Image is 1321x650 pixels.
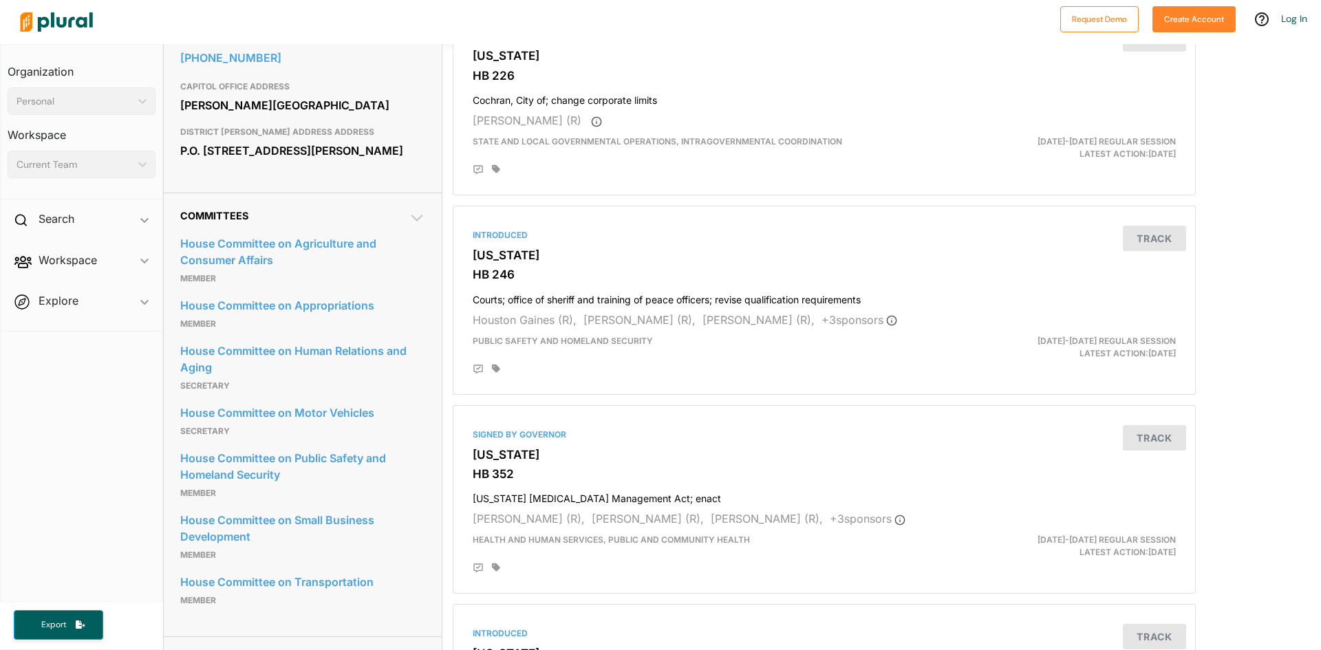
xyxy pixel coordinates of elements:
button: Request Demo [1060,6,1139,32]
div: Latest Action: [DATE] [945,136,1186,160]
div: Add tags [492,164,500,174]
h3: [US_STATE] [473,248,1176,262]
h4: Courts; office of sheriff and training of peace officers; revise qualification requirements [473,288,1176,306]
span: State and Local Governmental Operations, Intragovernmental Coordination [473,136,842,147]
div: Signed by Governor [473,429,1176,441]
span: [PERSON_NAME] (R) [473,113,581,127]
p: Member [180,270,425,287]
h3: CAPITOL OFFICE ADDRESS [180,78,425,95]
p: Member [180,547,425,563]
a: House Committee on Motor Vehicles [180,402,425,423]
a: Create Account [1152,11,1236,25]
h3: HB 352 [473,467,1176,481]
div: P.O. [STREET_ADDRESS][PERSON_NAME] [180,140,425,161]
a: House Committee on Public Safety and Homeland Security [180,448,425,485]
a: House Committee on Transportation [180,572,425,592]
span: [PERSON_NAME] (R), [702,313,815,327]
div: Latest Action: [DATE] [945,335,1186,360]
span: [DATE]-[DATE] Regular Session [1038,534,1176,545]
a: [PHONE_NUMBER] [180,47,425,68]
a: House Committee on Human Relations and Aging [180,340,425,378]
span: + 3 sponsor s [830,512,905,526]
span: [PERSON_NAME] (R), [583,313,696,327]
h3: Organization [8,52,155,82]
div: Introduced [473,229,1176,241]
button: Track [1123,624,1186,649]
span: [PERSON_NAME] (R), [473,512,585,526]
h3: HB 226 [473,69,1176,83]
p: Secretary [180,378,425,394]
p: Member [180,592,425,609]
h2: Search [39,211,74,226]
div: Current Team [17,158,133,172]
a: Log In [1281,12,1307,25]
p: Member [180,485,425,501]
div: Add Position Statement [473,364,484,375]
button: Create Account [1152,6,1236,32]
div: Latest Action: [DATE] [945,534,1186,559]
a: House Committee on Small Business Development [180,510,425,547]
button: Track [1123,425,1186,451]
h4: [US_STATE] [MEDICAL_DATA] Management Act; enact [473,486,1176,505]
span: [PERSON_NAME] (R), [592,512,704,526]
span: [DATE]-[DATE] Regular Session [1038,336,1176,346]
h3: Workspace [8,115,155,145]
h4: Cochran, City of; change corporate limits [473,88,1176,107]
span: [DATE]-[DATE] Regular Session [1038,136,1176,147]
p: Secretary [180,423,425,440]
h3: [US_STATE] [473,49,1176,63]
span: Health and Human Services, Public and Community Health [473,534,750,545]
div: Add tags [492,563,500,572]
div: [PERSON_NAME][GEOGRAPHIC_DATA] [180,95,425,116]
div: Personal [17,94,133,109]
button: Export [14,610,103,640]
div: Add Position Statement [473,563,484,574]
p: Member [180,316,425,332]
div: Add tags [492,364,500,373]
button: Track [1123,226,1186,251]
span: Public Safety and Homeland Security [473,336,653,346]
span: Committees [180,210,248,221]
a: House Committee on Agriculture and Consumer Affairs [180,233,425,270]
span: [PERSON_NAME] (R), [711,512,823,526]
div: Introduced [473,627,1176,640]
span: Export [32,619,76,631]
a: Request Demo [1060,11,1139,25]
span: + 3 sponsor s [821,313,897,327]
div: Add Position Statement [473,164,484,175]
a: House Committee on Appropriations [180,295,425,316]
h3: [US_STATE] [473,448,1176,462]
h3: HB 246 [473,268,1176,281]
h3: DISTRICT [PERSON_NAME] ADDRESS ADDRESS [180,124,425,140]
span: Houston Gaines (R), [473,313,577,327]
